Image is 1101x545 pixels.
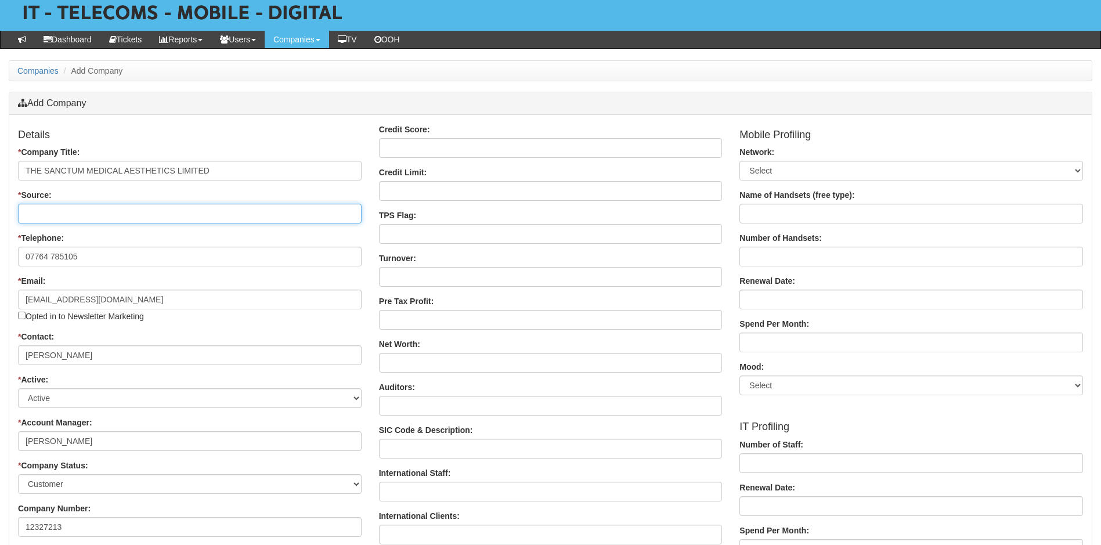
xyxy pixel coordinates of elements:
label: International Clients: [379,510,460,522]
label: Renewal Date: [739,482,795,493]
label: Company Number: [18,503,91,514]
label: Credit Limit: [379,167,427,178]
label: Source: [18,189,52,201]
label: Number of Staff: [739,439,803,450]
a: TV [329,31,366,48]
label: Spend Per Month: [739,525,809,536]
a: Tickets [100,31,151,48]
label: Renewal Date: [739,275,795,287]
label: International Staff: [379,467,451,479]
label: Active: [18,374,48,385]
label: Company Title: [18,146,80,158]
a: Companies [17,66,59,75]
label: Net Worth: [379,338,420,350]
h4: Mobile Profiling [739,129,1083,141]
label: Auditors: [379,381,415,393]
label: Email: [18,275,45,287]
h3: Add Company [18,98,1083,109]
label: Mood: [739,361,764,373]
label: Spend Per Month: [739,318,809,330]
label: Pre Tax Profit: [379,295,434,307]
label: SIC Code & Description: [379,424,473,436]
h4: Details [18,129,362,141]
label: Company Status: [18,460,88,471]
label: Contact: [18,331,54,342]
label: Name of Handsets (free type): [739,189,854,201]
li: Add Company [61,65,123,77]
a: Dashboard [35,31,100,48]
label: Number of Handsets: [739,232,822,244]
label: Account Manager: [18,417,92,428]
label: TPS Flag: [379,210,417,221]
div: Opted in to Newsletter Marketing [18,290,362,322]
label: Telephone: [18,232,64,244]
a: OOH [366,31,409,48]
a: Reports [150,31,211,48]
h4: IT Profiling [739,421,1083,433]
label: Turnover: [379,252,416,264]
label: Network: [739,146,774,158]
a: Companies [265,31,329,48]
label: Credit Score: [379,124,430,135]
a: Users [211,31,265,48]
